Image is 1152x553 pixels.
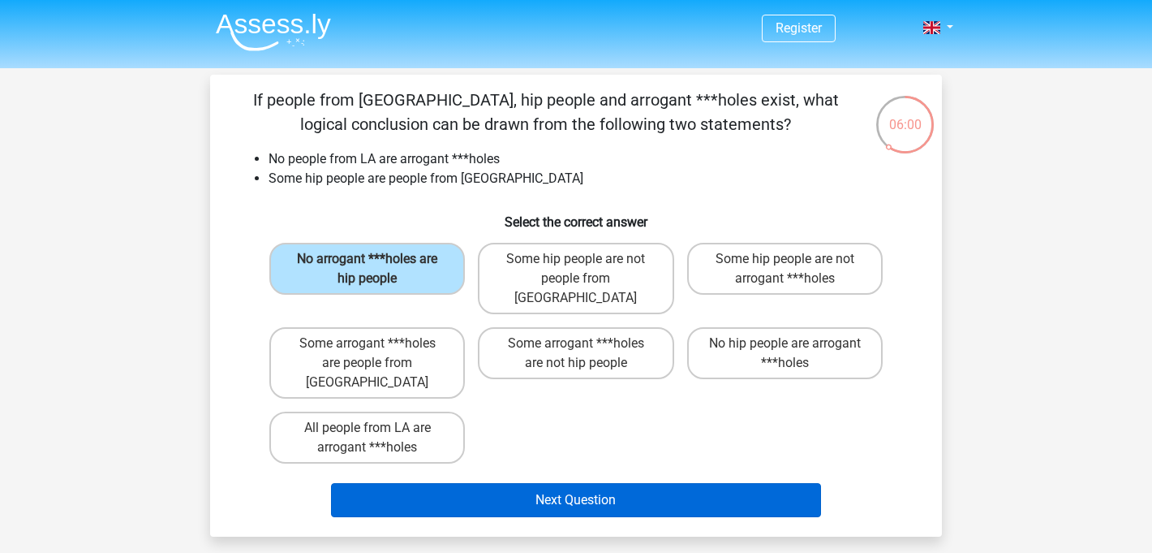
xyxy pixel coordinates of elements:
label: Some arrogant ***holes are not hip people [478,327,673,379]
label: Some hip people are not people from [GEOGRAPHIC_DATA] [478,243,673,314]
label: Some arrogant ***holes are people from [GEOGRAPHIC_DATA] [269,327,465,399]
div: 06:00 [875,94,935,135]
h6: Select the correct answer [236,201,916,230]
label: Some hip people are not arrogant ***holes [687,243,883,295]
img: Assessly [216,13,331,51]
label: No hip people are arrogant ***holes [687,327,883,379]
button: Next Question [331,483,822,517]
label: All people from LA are arrogant ***holes [269,412,465,464]
li: No people from LA are arrogant ***holes [269,149,916,169]
a: Register [776,20,822,36]
label: No arrogant ***holes are hip people [269,243,465,295]
p: If people from [GEOGRAPHIC_DATA], hip people and arrogant ***holes exist, what logical conclusion... [236,88,855,136]
li: Some hip people are people from [GEOGRAPHIC_DATA] [269,169,916,188]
